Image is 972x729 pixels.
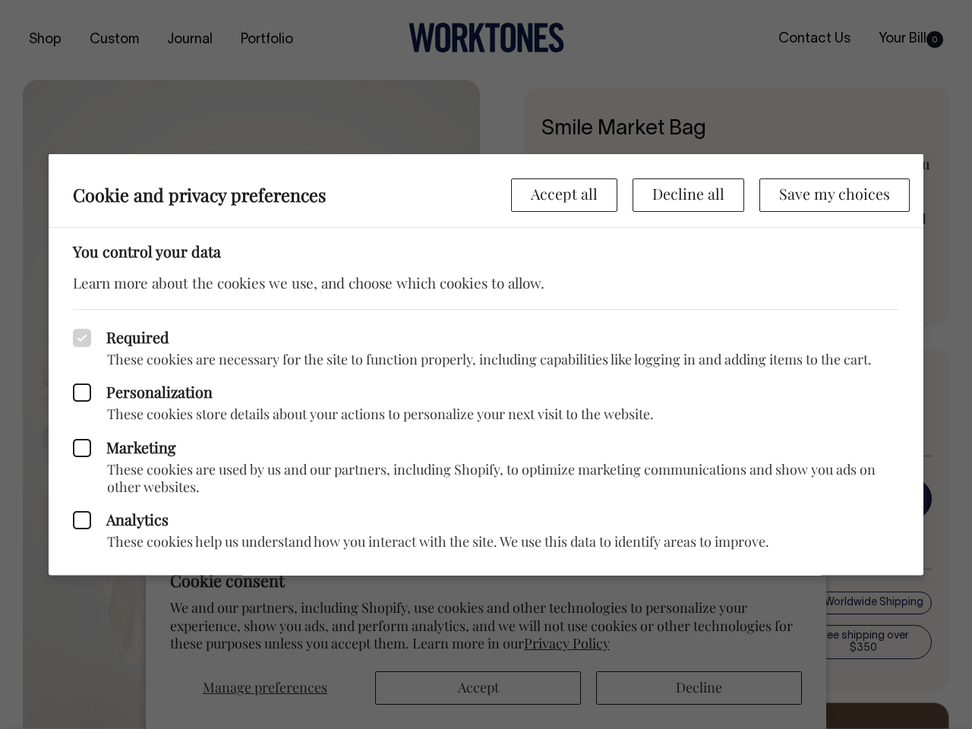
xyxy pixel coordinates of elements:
[73,406,899,423] p: These cookies store details about your actions to personalize your next visit to the website.
[73,272,899,293] p: Learn more about the cookies we use, and choose which cookies to allow.
[73,460,899,496] p: These cookies are used by us and our partners, including Shopify, to optimize marketing communica...
[73,184,511,205] h2: Cookie and privacy preferences
[73,328,899,346] label: Required
[73,242,899,260] h3: You control your data
[73,533,899,551] p: These cookies help us understand how you interact with the site. We use this data to identify are...
[73,383,899,402] label: Personalization
[73,511,899,529] label: Analytics
[759,178,910,212] button: Save my choices
[73,350,899,368] p: These cookies are necessary for the site to function properly, including capabilities like loggin...
[633,178,744,212] button: Decline all
[73,438,899,456] label: Marketing
[511,178,617,212] button: Accept all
